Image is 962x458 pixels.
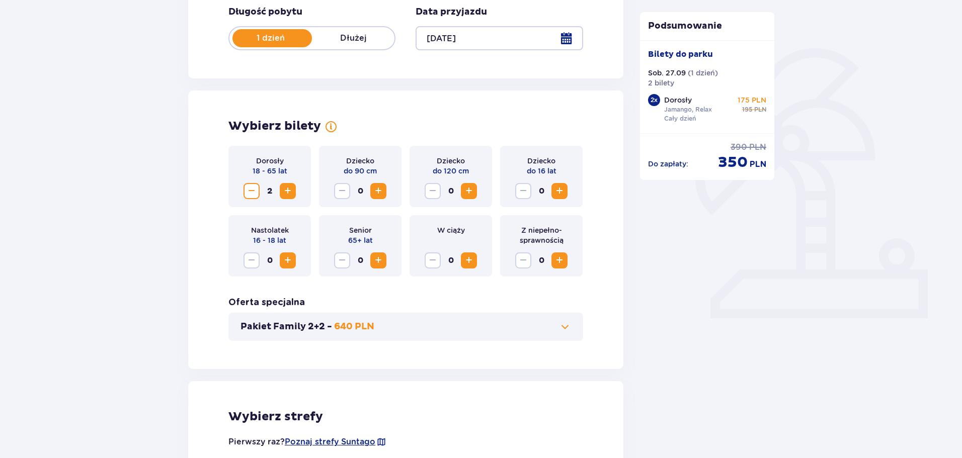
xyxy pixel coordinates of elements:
[244,252,260,268] button: Decrease
[253,166,287,176] p: 18 - 65 lat
[551,183,568,199] button: Increase
[437,225,465,235] p: W ciąży
[461,183,477,199] button: Increase
[370,183,386,199] button: Increase
[648,49,713,60] p: Bilety do parku
[718,153,748,172] p: 350
[742,105,752,114] p: 195
[433,166,469,176] p: do 120 cm
[346,156,374,166] p: Dziecko
[664,114,696,123] p: Cały dzień
[688,68,718,78] p: ( 1 dzień )
[648,159,688,169] p: Do zapłaty :
[527,166,556,176] p: do 16 lat
[262,252,278,268] span: 0
[228,409,583,424] p: Wybierz strefy
[352,183,368,199] span: 0
[515,183,531,199] button: Decrease
[228,436,386,447] p: Pierwszy raz?
[228,6,302,18] p: Długość pobytu
[648,94,660,106] div: 2 x
[750,159,766,170] p: PLN
[251,225,289,235] p: Nastolatek
[648,68,686,78] p: Sob. 27.09
[551,252,568,268] button: Increase
[240,321,332,333] p: Pakiet Family 2+2 -
[253,235,286,245] p: 16 - 18 lat
[348,235,373,245] p: 65+ lat
[527,156,555,166] p: Dziecko
[754,105,766,114] p: PLN
[443,252,459,268] span: 0
[312,33,394,44] p: Dłużej
[425,183,441,199] button: Decrease
[229,33,312,44] p: 1 dzień
[443,183,459,199] span: 0
[515,252,531,268] button: Decrease
[334,183,350,199] button: Decrease
[280,183,296,199] button: Increase
[262,183,278,199] span: 2
[352,252,368,268] span: 0
[285,436,375,447] a: Poznaj strefy Suntago
[731,142,747,153] p: 390
[344,166,377,176] p: do 90 cm
[280,252,296,268] button: Increase
[738,95,766,105] p: 175 PLN
[334,252,350,268] button: Decrease
[533,252,549,268] span: 0
[349,225,372,235] p: Senior
[664,105,712,114] p: Jamango, Relax
[437,156,465,166] p: Dziecko
[640,20,775,32] p: Podsumowanie
[240,321,571,333] button: Pakiet Family 2+2 -640 PLN
[648,78,674,88] p: 2 bilety
[533,183,549,199] span: 0
[228,297,305,309] p: Oferta specjalna
[664,95,692,105] p: Dorosły
[416,6,487,18] p: Data przyjazdu
[461,252,477,268] button: Increase
[244,183,260,199] button: Decrease
[370,252,386,268] button: Increase
[334,321,374,333] p: 640 PLN
[425,252,441,268] button: Decrease
[508,225,575,245] p: Z niepełno­sprawnością
[749,142,766,153] p: PLN
[228,119,321,134] p: Wybierz bilety
[256,156,284,166] p: Dorosły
